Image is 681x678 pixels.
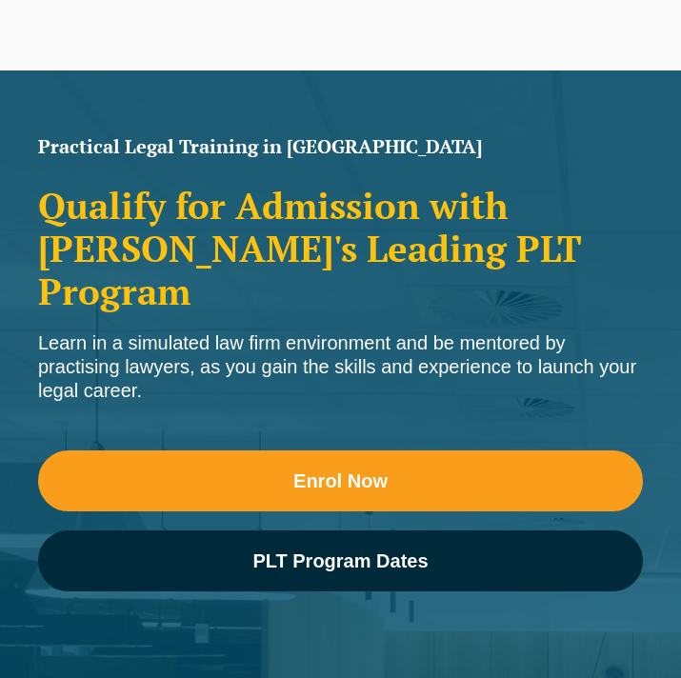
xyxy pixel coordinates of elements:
h1: Practical Legal Training in [GEOGRAPHIC_DATA] [38,137,643,156]
a: PLT Program Dates [38,530,643,591]
h2: Qualify for Admission with [PERSON_NAME]'s Leading PLT Program [38,185,643,312]
a: Enrol Now [38,450,643,511]
span: PLT Program Dates [252,551,428,570]
span: Enrol Now [293,471,388,490]
div: Learn in a simulated law firm environment and be mentored by practising lawyers, as you gain the ... [38,331,643,403]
